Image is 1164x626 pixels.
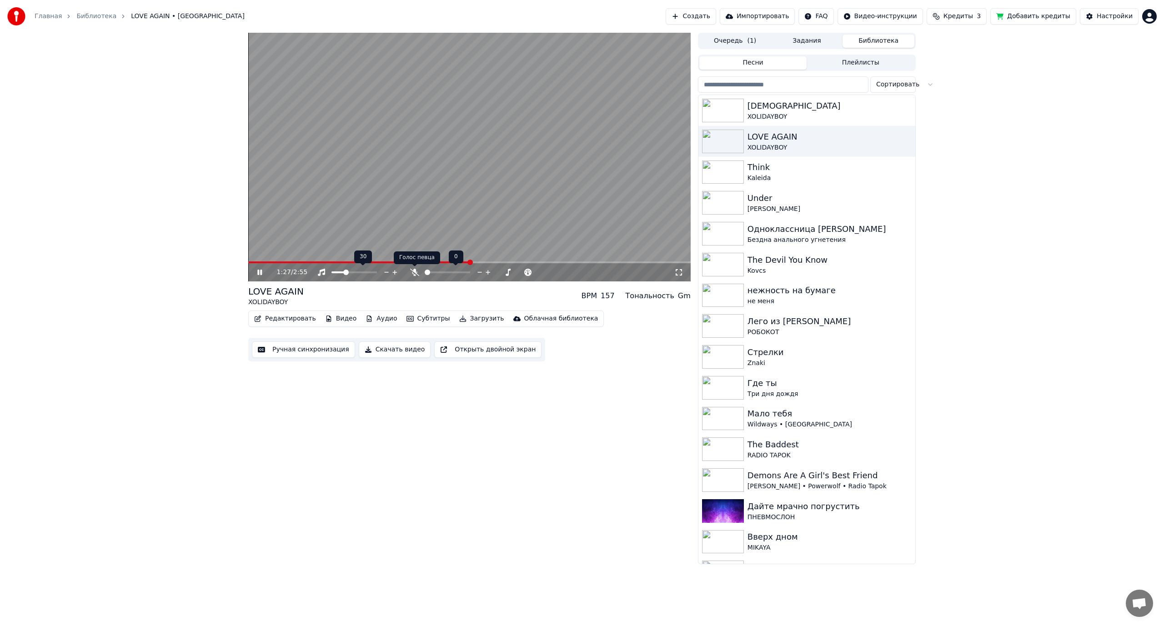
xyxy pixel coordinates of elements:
[678,290,691,301] div: Gm
[748,451,912,460] div: RADIO TAPOK
[321,312,361,325] button: Видео
[720,8,795,25] button: Импортировать
[251,312,320,325] button: Редактировать
[582,290,597,301] div: BPM
[747,36,756,45] span: ( 1 )
[524,314,598,323] div: Облачная библиотека
[748,420,912,429] div: Wildways • [GEOGRAPHIC_DATA]
[76,12,116,21] a: Библиотека
[748,223,912,235] div: Одноклассница [PERSON_NAME]
[293,268,307,277] span: 2:55
[990,8,1076,25] button: Добавить кредиты
[35,12,62,21] a: Главная
[699,35,771,48] button: Очередь
[843,35,914,48] button: Библиотека
[666,8,716,25] button: Создать
[748,469,912,482] div: Demons Are A Girl's Best Friend
[748,192,912,205] div: Under
[354,250,372,263] div: 30
[748,346,912,359] div: Стрелки
[748,359,912,368] div: Znaki
[748,100,912,112] div: [DEMOGRAPHIC_DATA]
[748,130,912,143] div: LOVE AGAIN
[748,561,912,574] div: Мимо подъездов
[456,312,508,325] button: Загрузить
[748,328,912,337] div: РОБОКОТ
[252,341,355,358] button: Ручная синхронизация
[927,8,987,25] button: Кредиты3
[434,341,542,358] button: Открыть двойной экран
[748,482,912,491] div: [PERSON_NAME] • Powerwolf • Radio Tapok
[748,297,912,306] div: не меня
[277,268,299,277] div: /
[277,268,291,277] span: 1:27
[601,290,615,301] div: 157
[748,174,912,183] div: Kaleida
[359,341,431,358] button: Скачать видео
[748,543,912,552] div: MIKAYA
[748,377,912,390] div: Где ты
[876,80,919,89] span: Сортировать
[362,312,401,325] button: Аудио
[248,298,304,307] div: XOLIDAYBOY
[748,266,912,275] div: Kovcs
[748,161,912,174] div: Think
[131,12,245,21] span: LOVE AGAIN • [GEOGRAPHIC_DATA]
[748,390,912,399] div: Три дня дождя
[394,251,440,264] div: Голос певца
[248,285,304,298] div: LOVE AGAIN
[748,531,912,543] div: Вверх дном
[838,8,923,25] button: Видео-инструкции
[449,250,463,263] div: 0
[748,254,912,266] div: The Devil You Know
[699,56,807,70] button: Песни
[748,315,912,328] div: Лего из [PERSON_NAME]
[626,290,674,301] div: Тональность
[1080,8,1139,25] button: Настройки
[771,35,843,48] button: Задания
[748,500,912,513] div: Дайте мрачно погрустить
[1126,590,1153,617] a: Открытый чат
[7,7,25,25] img: youka
[748,112,912,121] div: XOLIDAYBOY
[748,407,912,420] div: Мало тебя
[748,513,912,522] div: ПНЕВМОСЛОН
[748,438,912,451] div: The Baddest
[798,8,833,25] button: FAQ
[748,143,912,152] div: XOLIDAYBOY
[943,12,973,21] span: Кредиты
[748,284,912,297] div: нежность на бумаге
[748,235,912,245] div: Бездна анального угнетения
[1097,12,1133,21] div: Настройки
[35,12,245,21] nav: breadcrumb
[403,312,454,325] button: Субтитры
[977,12,981,21] span: 3
[748,205,912,214] div: [PERSON_NAME]
[807,56,914,70] button: Плейлисты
